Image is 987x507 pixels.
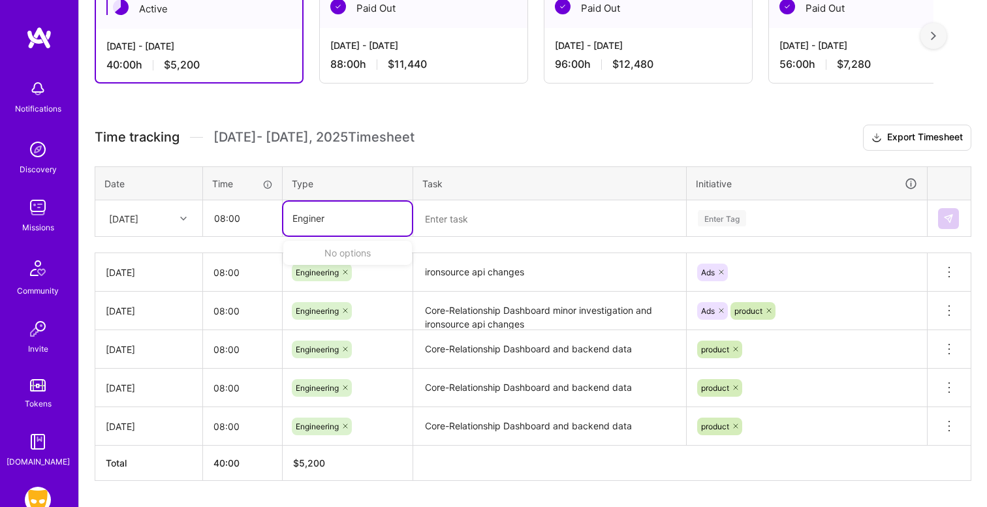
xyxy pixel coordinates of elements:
div: Discovery [20,162,57,176]
div: Tokens [25,397,52,410]
span: Engineering [296,268,339,277]
div: Missions [22,221,54,234]
img: right [931,31,936,40]
img: tokens [30,379,46,392]
div: 96:00 h [555,57,742,71]
div: Time [212,177,273,191]
div: Enter Tag [698,208,746,228]
span: Ads [701,268,715,277]
div: [DATE] - [DATE] [106,39,292,53]
img: teamwork [25,194,51,221]
span: Ads [701,306,715,316]
input: HH:MM [203,294,282,328]
span: product [701,422,729,431]
img: Community [22,253,54,284]
span: Engineering [296,306,339,316]
th: Type [283,166,413,200]
i: icon Download [871,131,882,145]
img: logo [26,26,52,50]
span: Time tracking [95,129,180,146]
th: Date [95,166,203,200]
span: Engineering [296,422,339,431]
input: HH:MM [203,255,282,290]
th: Total [95,446,203,481]
img: Submit [943,213,954,224]
img: guide book [25,429,51,455]
div: [DOMAIN_NAME] [7,455,70,469]
div: [DATE] - [DATE] [555,38,742,52]
span: $ 5,200 [293,457,325,469]
div: [DATE] - [DATE] [779,38,966,52]
th: 40:00 [203,446,283,481]
span: product [734,306,762,316]
span: $11,440 [388,57,427,71]
div: Notifications [15,102,61,115]
span: $5,200 [164,58,200,72]
span: Engineering [296,345,339,354]
div: 88:00 h [330,57,517,71]
textarea: Core-Relationship Dashboard minor investigation and ironsource api changes [415,293,685,329]
div: [DATE] [106,381,192,395]
div: [DATE] [106,304,192,318]
div: 56:00 h [779,57,966,71]
button: Export Timesheet [863,125,971,151]
i: icon Chevron [180,215,187,222]
input: HH:MM [203,371,282,405]
span: $7,280 [837,57,871,71]
div: Community [17,284,59,298]
span: product [701,345,729,354]
img: bell [25,76,51,102]
span: [DATE] - [DATE] , 2025 Timesheet [213,129,415,146]
span: Engineering [296,383,339,393]
textarea: ironsource api changes [415,254,685,290]
textarea: Core-Relationship Dashboard and backend data [415,331,685,367]
textarea: Core-Relationship Dashboard and backend data [415,370,685,406]
th: Task [413,166,687,200]
textarea: Core-Relationship Dashboard and backend data [415,408,685,444]
img: discovery [25,136,51,162]
div: Initiative [696,176,918,191]
div: [DATE] - [DATE] [330,38,517,52]
span: $12,480 [612,57,653,71]
div: 40:00 h [106,58,292,72]
input: HH:MM [203,332,282,367]
div: [DATE] [106,343,192,356]
span: product [701,383,729,393]
div: [DATE] [106,420,192,433]
div: Invite [28,342,48,356]
input: HH:MM [204,201,281,236]
div: [DATE] [106,266,192,279]
img: Invite [25,316,51,342]
div: [DATE] [109,211,138,225]
input: HH:MM [203,409,282,444]
div: No options [283,241,412,265]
